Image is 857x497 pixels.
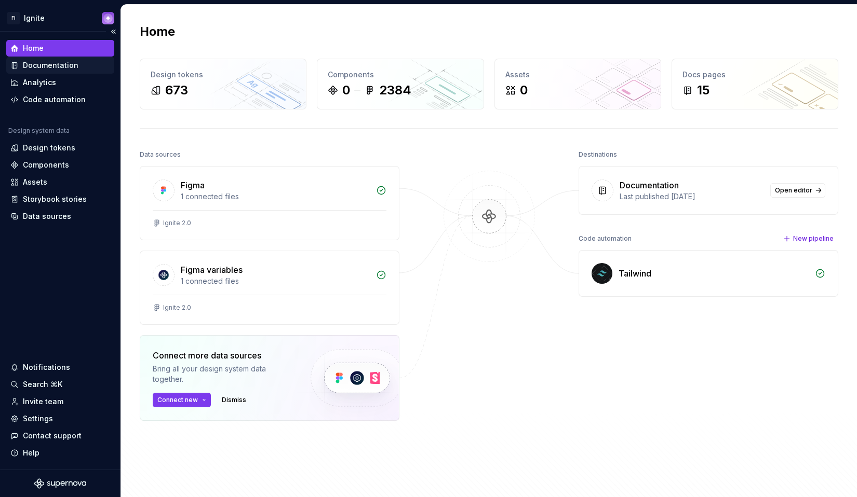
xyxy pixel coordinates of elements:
[24,13,45,23] div: Ignite
[23,143,75,153] div: Design tokens
[23,362,70,372] div: Notifications
[23,396,63,407] div: Invite team
[6,40,114,57] a: Home
[140,166,399,240] a: Figma1 connected filesIgnite 2.0
[6,174,114,190] a: Assets
[217,393,251,407] button: Dismiss
[23,211,71,222] div: Data sources
[672,59,838,109] a: Docs pages15
[23,379,62,390] div: Search ⌘K
[140,23,175,40] h2: Home
[328,70,473,80] div: Components
[102,12,114,24] img: Design System Manager
[23,77,56,88] div: Analytics
[34,478,86,489] svg: Supernova Logo
[140,147,181,162] div: Data sources
[505,70,650,80] div: Assets
[140,59,306,109] a: Design tokens673
[6,74,114,91] a: Analytics
[770,183,825,198] a: Open editor
[6,445,114,461] button: Help
[8,127,70,135] div: Design system data
[775,186,812,195] span: Open editor
[494,59,661,109] a: Assets0
[682,70,827,80] div: Docs pages
[6,157,114,173] a: Components
[181,179,205,191] div: Figma
[6,208,114,225] a: Data sources
[181,276,370,286] div: 1 connected files
[6,427,114,444] button: Contact support
[23,43,44,53] div: Home
[6,393,114,410] a: Invite team
[163,303,191,312] div: Ignite 2.0
[23,177,47,187] div: Assets
[163,219,191,227] div: Ignite 2.0
[151,70,296,80] div: Design tokens
[2,7,118,29] button: FIIgniteDesign System Manager
[342,82,350,99] div: 0
[6,91,114,108] a: Code automation
[23,60,78,71] div: Documentation
[23,431,82,441] div: Contact support
[153,393,211,407] button: Connect new
[106,24,120,39] button: Collapse sidebar
[222,396,246,404] span: Dismiss
[620,179,679,191] div: Documentation
[379,82,411,99] div: 2384
[793,234,834,243] span: New pipeline
[23,160,69,170] div: Components
[153,349,293,362] div: Connect more data sources
[6,376,114,393] button: Search ⌘K
[23,194,87,204] div: Storybook stories
[579,147,617,162] div: Destinations
[23,413,53,424] div: Settings
[579,231,632,246] div: Code automation
[6,359,114,376] button: Notifications
[317,59,484,109] a: Components02384
[181,191,370,202] div: 1 connected files
[620,191,764,202] div: Last published [DATE]
[6,57,114,74] a: Documentation
[7,12,20,24] div: FI
[6,191,114,208] a: Storybook stories
[619,267,651,280] div: Tailwind
[780,231,838,246] button: New pipeline
[157,396,198,404] span: Connect new
[181,264,243,276] div: Figma variables
[23,448,39,458] div: Help
[165,82,188,99] div: 673
[23,94,86,105] div: Code automation
[153,364,293,384] div: Bring all your design system data together.
[6,140,114,156] a: Design tokens
[140,251,399,325] a: Figma variables1 connected filesIgnite 2.0
[6,410,114,427] a: Settings
[697,82,709,99] div: 15
[520,82,528,99] div: 0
